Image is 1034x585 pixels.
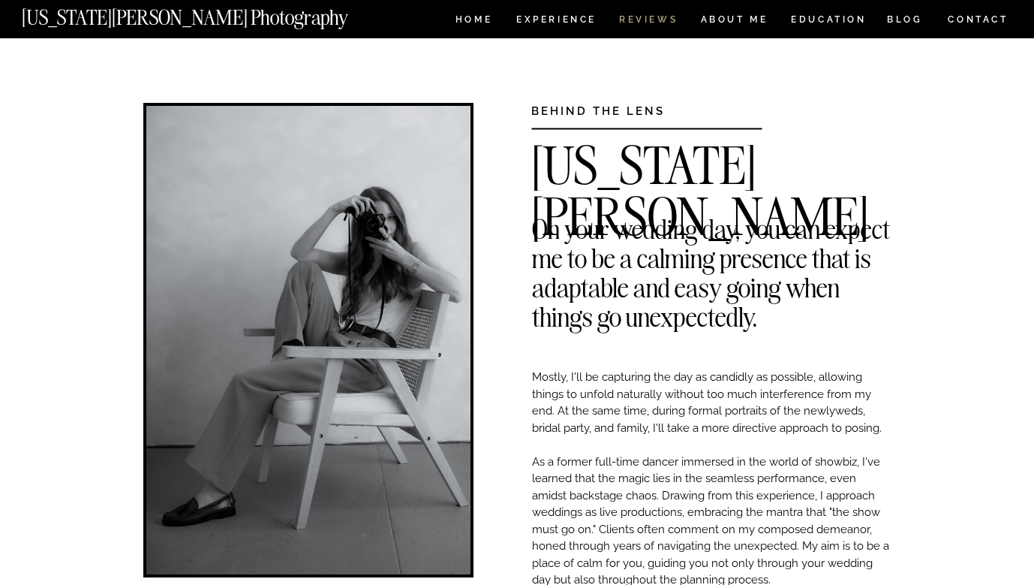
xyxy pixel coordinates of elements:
a: [US_STATE][PERSON_NAME] Photography [22,8,398,20]
a: BLOG [887,15,923,28]
a: Experience [516,15,595,28]
a: EDUCATION [789,15,868,28]
a: REVIEWS [619,15,675,28]
a: ABOUT ME [700,15,768,28]
a: CONTACT [947,11,1009,28]
h3: BEHIND THE LENS [531,103,715,114]
a: HOME [452,15,495,28]
h2: On your wedding day, you can expect me to be a calming presence that is adaptable and easy going ... [532,214,891,237]
h2: [US_STATE][PERSON_NAME] [531,140,891,163]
